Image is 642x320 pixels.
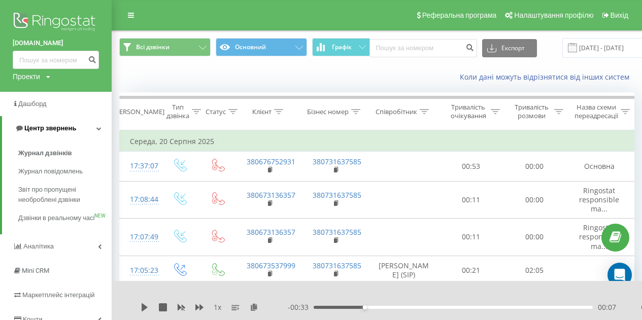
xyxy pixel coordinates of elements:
td: 00:21 [440,256,503,285]
div: 17:05:23 [130,261,150,280]
a: Дзвінки в реальному часіNEW [18,209,112,227]
a: Коли дані можуть відрізнятися вiд інших систем [460,72,634,82]
span: Дзвінки в реальному часі [18,213,94,223]
span: Маркетплейс інтеграцій [22,291,95,299]
div: Співробітник [376,108,417,116]
div: Клієнт [252,108,272,116]
span: Mini CRM [22,267,49,274]
span: Дашборд [18,100,47,108]
input: Пошук за номером [369,39,477,57]
span: Вихід [611,11,628,19]
a: Журнал повідомлень [18,162,112,181]
td: 00:00 [503,181,566,219]
div: Проекти [13,72,40,82]
div: Open Intercom Messenger [607,263,632,287]
td: 00:11 [440,219,503,256]
td: Основна [566,152,632,181]
span: Звіт про пропущені необроблені дзвінки [18,185,107,205]
div: Статус [206,108,226,116]
span: Ringostat responsible ma... [579,223,619,251]
input: Пошук за номером [13,51,99,69]
td: 00:53 [440,152,503,181]
td: 00:00 [503,219,566,256]
span: Ringostat responsible ma... [579,186,619,214]
a: Журнал дзвінків [18,144,112,162]
button: Експорт [482,39,537,57]
div: 17:07:49 [130,227,150,247]
button: Всі дзвінки [119,38,211,56]
a: 380731637585 [313,227,361,237]
span: - 00:33 [288,302,314,312]
div: Тривалість розмови [512,103,552,120]
div: Назва схеми переадресації [575,103,618,120]
div: Бізнес номер [307,108,349,116]
div: 17:37:07 [130,156,150,176]
a: 380731637585 [313,157,361,166]
span: Журнал дзвінків [18,148,72,158]
span: Графік [332,44,352,51]
a: 380673537999 [247,261,295,270]
span: 1 x [214,302,221,312]
a: 380673136357 [247,227,295,237]
td: 02:05 [503,256,566,285]
a: Звіт про пропущені необроблені дзвінки [18,181,112,209]
a: 380731637585 [313,190,361,200]
button: Основний [216,38,307,56]
span: Всі дзвінки [136,43,170,51]
span: Аналiтика [23,242,54,250]
span: Налаштування профілю [514,11,593,19]
div: Accessibility label [363,305,367,309]
a: Центр звернень [2,116,112,140]
div: [PERSON_NAME] [113,108,164,116]
td: 00:00 [503,152,566,181]
img: Ringostat logo [13,10,99,35]
div: Тип дзвінка [166,103,189,120]
a: [DOMAIN_NAME] [13,38,99,48]
span: Реферальна програма [422,11,497,19]
span: Центр звернень [24,124,76,132]
div: 17:08:44 [130,190,150,209]
a: 380731637585 [313,261,361,270]
span: Журнал повідомлень [18,166,83,176]
div: Тривалість очікування [448,103,488,120]
span: 00:07 [598,302,616,312]
button: Графік [312,38,370,56]
td: [PERSON_NAME] (SIP) [368,256,440,285]
td: 00:11 [440,181,503,219]
a: 380676752931 [247,157,295,166]
a: 380673136357 [247,190,295,200]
